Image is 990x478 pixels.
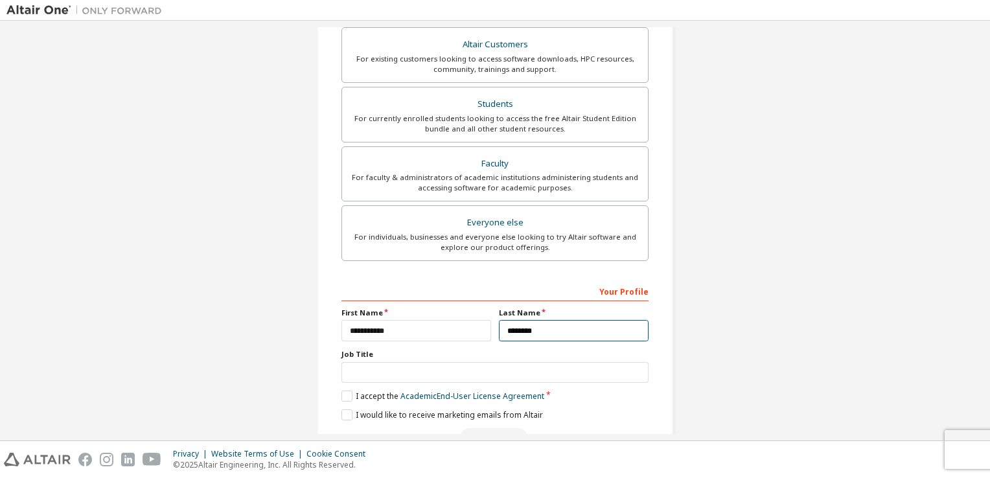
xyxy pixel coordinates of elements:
img: youtube.svg [143,453,161,466]
img: facebook.svg [78,453,92,466]
label: First Name [341,308,491,318]
img: linkedin.svg [121,453,135,466]
div: Your Profile [341,280,649,301]
div: Read and acccept EULA to continue [341,428,649,448]
div: Altair Customers [350,36,640,54]
div: Students [350,95,640,113]
div: For existing customers looking to access software downloads, HPC resources, community, trainings ... [350,54,640,74]
div: Privacy [173,449,211,459]
a: Academic End-User License Agreement [400,391,544,402]
div: Cookie Consent [306,449,373,459]
div: Everyone else [350,214,640,232]
label: I accept the [341,391,544,402]
div: For faculty & administrators of academic institutions administering students and accessing softwa... [350,172,640,193]
label: I would like to receive marketing emails from Altair [341,409,543,420]
div: Website Terms of Use [211,449,306,459]
label: Last Name [499,308,649,318]
div: Faculty [350,155,640,173]
label: Job Title [341,349,649,359]
img: instagram.svg [100,453,113,466]
p: © 2025 Altair Engineering, Inc. All Rights Reserved. [173,459,373,470]
div: For currently enrolled students looking to access the free Altair Student Edition bundle and all ... [350,113,640,134]
img: altair_logo.svg [4,453,71,466]
img: Altair One [6,4,168,17]
div: For individuals, businesses and everyone else looking to try Altair software and explore our prod... [350,232,640,253]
